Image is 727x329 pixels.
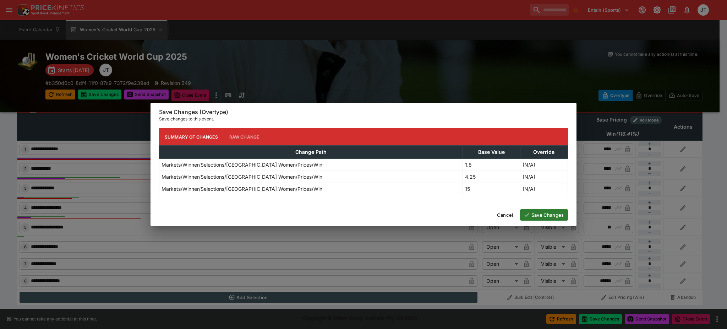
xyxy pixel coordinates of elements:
td: 15 [463,183,520,195]
button: Raw Change [224,128,265,145]
td: 4.25 [463,171,520,183]
th: Override [520,146,568,159]
p: Markets/Winner/Selections/[GEOGRAPHIC_DATA] Women/Prices/Win [162,161,322,168]
td: 1.8 [463,159,520,171]
td: (N/A) [520,171,568,183]
td: (N/A) [520,159,568,171]
td: (N/A) [520,183,568,195]
p: Save changes to this event. [159,115,568,123]
p: Markets/Winner/Selections/[GEOGRAPHIC_DATA] Women/Prices/Win [162,173,322,180]
button: Summary of Changes [159,128,224,145]
p: Markets/Winner/Selections/[GEOGRAPHIC_DATA] Women/Prices/Win [162,185,322,193]
th: Change Path [159,146,463,159]
h6: Save Changes (Overtype) [159,108,568,116]
button: Save Changes [520,209,568,221]
th: Base Value [463,146,520,159]
button: Cancel [493,209,517,221]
